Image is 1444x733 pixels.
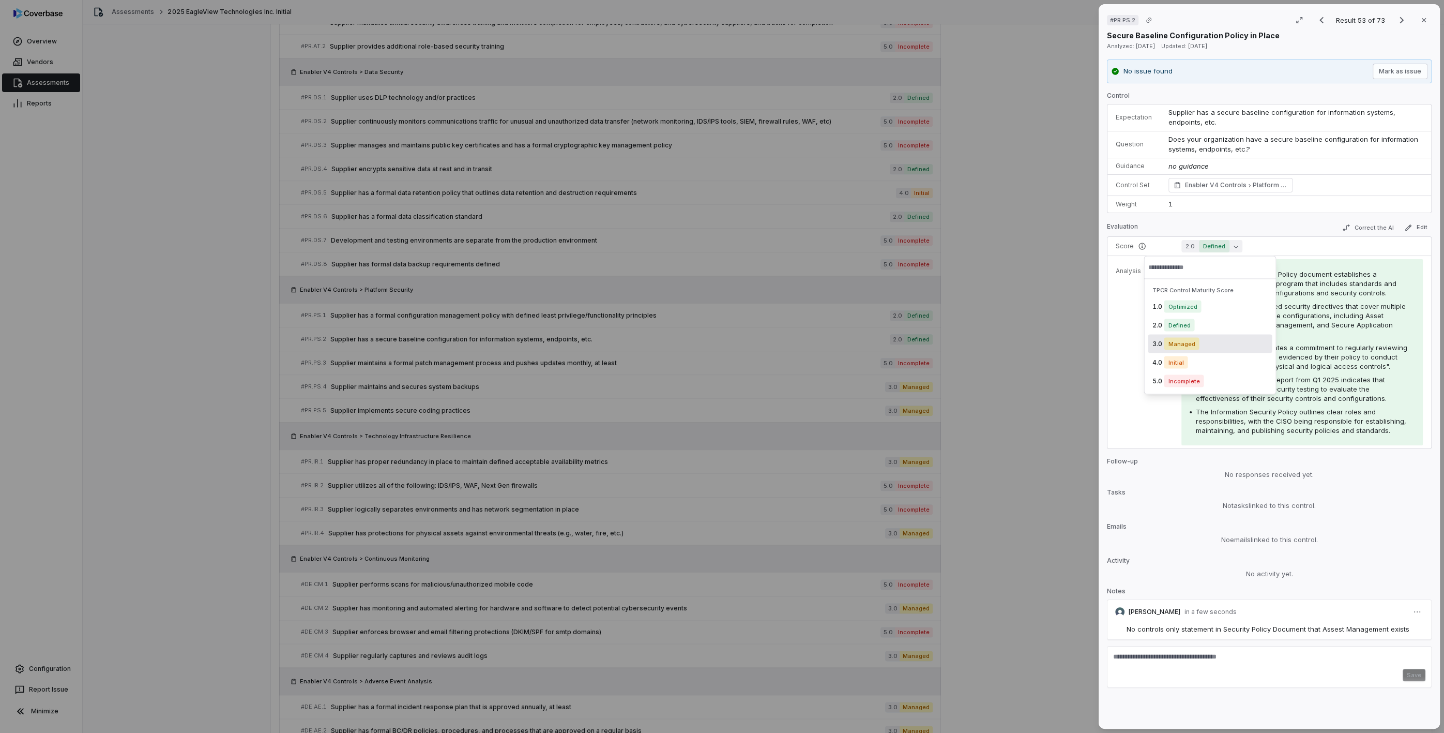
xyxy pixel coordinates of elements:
p: in a few seconds [1184,609,1237,615]
span: No tasks linked to this control. [1223,501,1316,510]
button: 2.0Defined [1181,240,1242,252]
span: Incomplete [1164,375,1204,387]
p: Score [1116,242,1165,250]
p: Expectation [1116,113,1152,122]
p: Control [1107,92,1432,104]
p: Result 53 of 73 [1336,14,1387,26]
p: Secure Baseline Configuration Policy in Place [1107,30,1280,41]
span: Updated: [DATE] [1161,42,1207,50]
span: The penetration testing report from Q1 2025 indicates that EagleView engages in security testing ... [1196,376,1387,402]
span: The company demonstrates a commitment to regularly reviewing their security controls as evidenced... [1196,343,1407,370]
button: Copy link [1139,11,1158,29]
div: 2.0 [1148,316,1272,335]
span: The Information Security Policy document establishes a comprehensive security program that includ... [1196,270,1396,297]
img: Chadd Myers avatar [1115,607,1124,617]
button: Next result [1391,14,1412,26]
p: Evaluation [1107,222,1138,235]
div: 1.0 [1148,297,1272,316]
p: Notes [1107,587,1432,600]
button: Edit [1400,221,1432,234]
span: Defined [1199,240,1229,252]
p: Activity [1107,557,1432,569]
span: Enabler V4 Controls Platform Security [1185,180,1287,190]
span: Initial [1164,356,1188,369]
span: 1 [1168,200,1173,208]
span: Supplier has a secure baseline configuration for information systems, endpoints, etc. [1168,108,1397,127]
span: Defined [1164,319,1194,332]
div: Suggestions [1144,279,1276,395]
div: No activity yet. [1107,569,1432,579]
p: No issue found [1123,66,1173,77]
span: Analyzed: [DATE] [1107,42,1155,50]
p: Tasks [1107,488,1432,501]
span: # PR.PS.2 [1110,16,1135,24]
button: Correct the AI [1338,221,1398,234]
p: Question [1116,140,1152,148]
span: No emails linked to this control. [1221,535,1318,544]
div: 3.0 [1148,335,1272,353]
p: Emails [1107,522,1432,535]
div: 5.0 [1148,372,1272,391]
div: TPCR Control Maturity Score [1148,283,1272,297]
p: Follow-up [1107,457,1432,470]
span: The Information Security Policy outlines clear roles and responsibilities, with the CISO being re... [1196,408,1406,435]
p: Control Set [1116,181,1152,189]
p: Guidance [1116,162,1152,170]
p: Analysis [1116,267,1141,275]
p: [PERSON_NAME] [1129,609,1180,615]
p: Weight [1116,200,1152,208]
button: Mark as issue [1373,64,1427,79]
span: Optimized [1164,301,1201,313]
span: Managed [1164,338,1199,350]
span: No controls only statement in Security Policy Document that Assest Management exists [1127,625,1409,633]
button: Previous result [1311,14,1332,26]
span: Does your organization have a secure baseline configuration for information systems, endpoints, e... [1168,135,1420,154]
span: EagleView has established security directives that cover multiple areas relevant to baseline conf... [1196,302,1406,338]
div: 4.0 [1148,353,1272,372]
span: no guidance [1168,162,1208,170]
div: No responses received yet. [1107,470,1432,480]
